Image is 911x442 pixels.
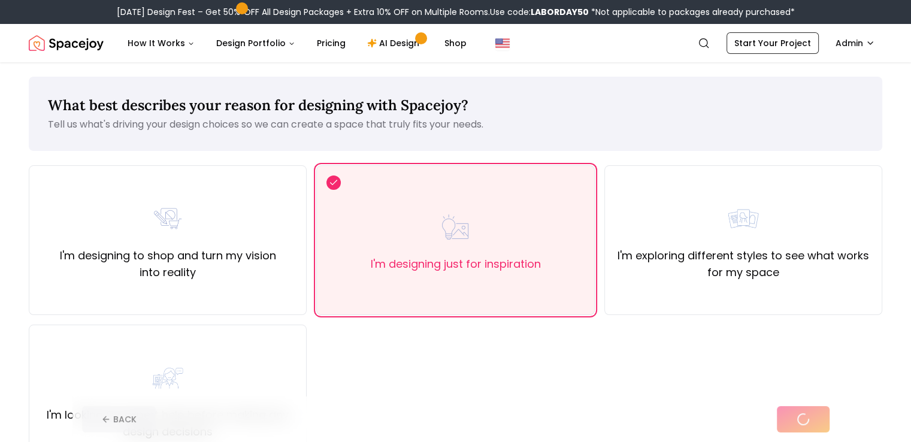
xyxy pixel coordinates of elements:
img: I'm designing to shop and turn my vision into reality [149,199,187,238]
img: I'm designing just for inspiration [436,208,474,246]
a: Spacejoy [29,31,104,55]
b: LABORDAY50 [531,6,589,18]
p: Tell us what's driving your design choices so we can create a space that truly fits your needs. [48,117,863,132]
span: What best describes your reason for designing with Spacejoy? [48,96,468,114]
button: Design Portfolio [207,31,305,55]
button: How It Works [118,31,204,55]
img: I'm looking for expert help before making any design decisions [149,359,187,397]
a: Start Your Project [727,32,819,54]
img: Spacejoy Logo [29,31,104,55]
label: I'm designing to shop and turn my vision into reality [39,247,296,281]
a: Shop [435,31,476,55]
label: I'm exploring different styles to see what works for my space [615,247,872,281]
label: I'm looking for expert help before making any design decisions [39,407,296,440]
div: [DATE] Design Fest – Get 50% OFF All Design Packages + Extra 10% OFF on Multiple Rooms. [117,6,795,18]
span: *Not applicable to packages already purchased* [589,6,795,18]
a: Pricing [307,31,355,55]
span: Use code: [490,6,589,18]
nav: Global [29,24,882,62]
img: I'm exploring different styles to see what works for my space [724,199,762,238]
nav: Main [118,31,476,55]
label: I'm designing just for inspiration [370,256,540,273]
button: Admin [828,32,882,54]
img: United States [495,36,510,50]
a: AI Design [358,31,432,55]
